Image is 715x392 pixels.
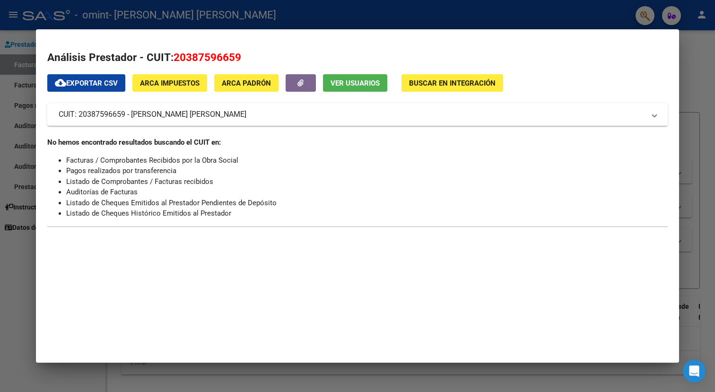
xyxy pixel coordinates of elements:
[59,109,645,120] mat-panel-title: CUIT: 20387596659 - [PERSON_NAME] [PERSON_NAME]
[47,74,125,92] button: Exportar CSV
[331,79,380,87] span: Ver Usuarios
[132,74,207,92] button: ARCA Impuestos
[683,360,706,383] div: Open Intercom Messenger
[323,74,387,92] button: Ver Usuarios
[47,50,668,66] h2: Análisis Prestador - CUIT:
[47,138,221,147] strong: No hemos encontrado resultados buscando el CUIT en:
[66,187,668,198] li: Auditorías de Facturas
[66,198,668,209] li: Listado de Cheques Emitidos al Prestador Pendientes de Depósito
[222,79,271,87] span: ARCA Padrón
[55,79,118,87] span: Exportar CSV
[66,176,668,187] li: Listado de Comprobantes / Facturas recibidos
[214,74,279,92] button: ARCA Padrón
[47,103,668,126] mat-expansion-panel-header: CUIT: 20387596659 - [PERSON_NAME] [PERSON_NAME]
[66,166,668,176] li: Pagos realizados por transferencia
[140,79,200,87] span: ARCA Impuestos
[409,79,496,87] span: Buscar en Integración
[55,77,66,88] mat-icon: cloud_download
[66,208,668,219] li: Listado de Cheques Histórico Emitidos al Prestador
[174,51,241,63] span: 20387596659
[66,155,668,166] li: Facturas / Comprobantes Recibidos por la Obra Social
[401,74,503,92] button: Buscar en Integración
